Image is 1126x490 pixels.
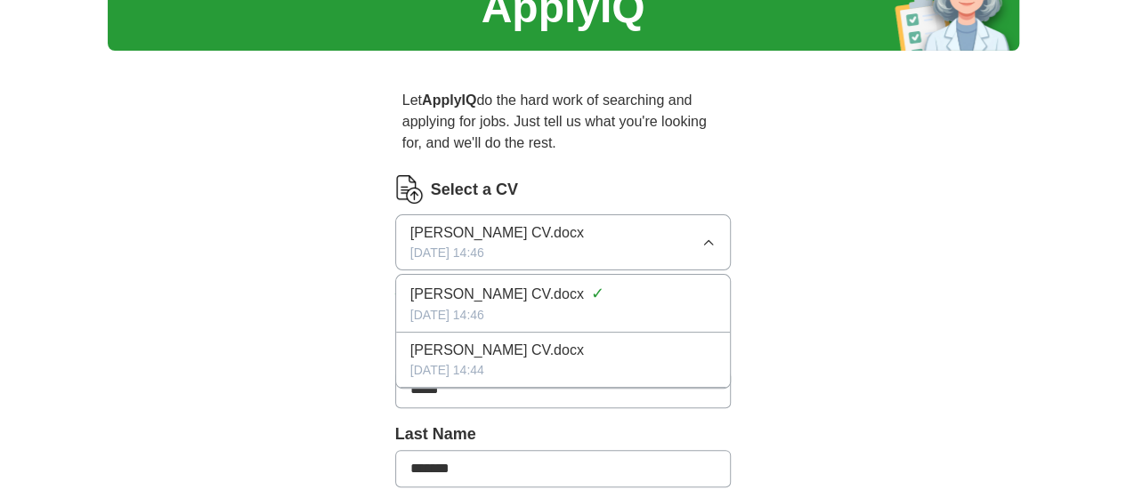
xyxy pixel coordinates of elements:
[422,92,476,108] strong: ApplyIQ
[410,361,717,380] div: [DATE] 14:44
[395,175,424,204] img: CV Icon
[395,214,732,270] button: [PERSON_NAME] CV.docx[DATE] 14:46
[591,282,604,306] span: ✓
[431,178,518,202] label: Select a CV
[395,422,732,446] label: Last Name
[410,340,584,361] span: [PERSON_NAME] CV.docx
[410,222,584,244] span: [PERSON_NAME] CV.docx
[410,284,584,305] span: [PERSON_NAME] CV.docx
[410,244,484,262] span: [DATE] 14:46
[395,83,732,161] p: Let do the hard work of searching and applying for jobs. Just tell us what you're looking for, an...
[410,306,717,325] div: [DATE] 14:46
